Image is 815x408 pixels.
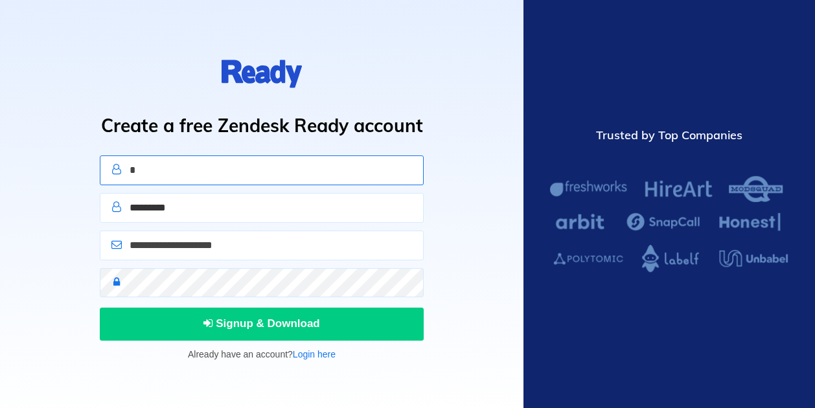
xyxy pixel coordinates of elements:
[293,349,336,359] a: Login here
[222,56,302,91] img: logo
[95,112,428,139] h1: Create a free Zendesk Ready account
[100,308,424,340] button: Signup & Download
[203,317,320,330] span: Signup & Download
[100,347,424,361] p: Already have an account?
[546,127,792,144] div: Trusted by Top Companies
[546,166,792,280] img: Zendesk Ready Customers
